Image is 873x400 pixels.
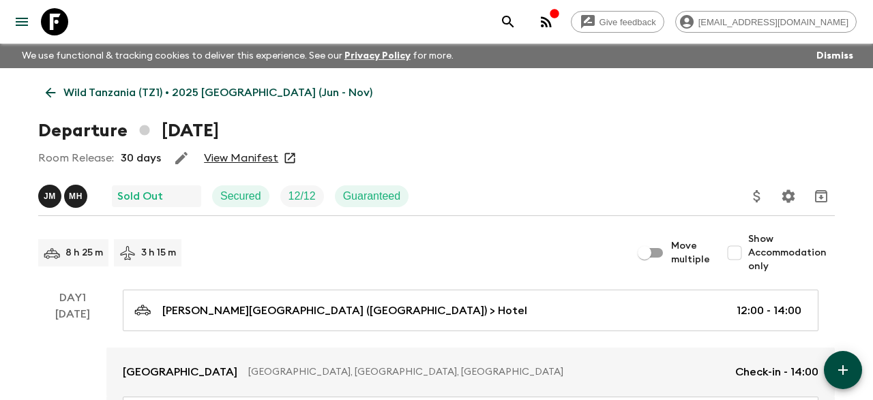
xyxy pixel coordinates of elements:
[735,364,818,380] p: Check-in - 14:00
[121,150,161,166] p: 30 days
[16,44,459,68] p: We use functional & tracking cookies to deliver this experience. See our for more.
[743,183,771,210] button: Update Price, Early Bird Discount and Costs
[494,8,522,35] button: search adventures
[38,290,106,306] p: Day 1
[38,79,380,106] a: Wild Tanzania (TZ1) • 2025 [GEOGRAPHIC_DATA] (Jun - Nov)
[44,191,56,202] p: J M
[123,290,818,331] a: [PERSON_NAME][GEOGRAPHIC_DATA] ([GEOGRAPHIC_DATA]) > Hotel12:00 - 14:00
[38,189,90,200] span: Joachim Mukungu, Mbasha Halfani
[592,17,664,27] span: Give feedback
[775,183,802,210] button: Settings
[106,348,835,397] a: [GEOGRAPHIC_DATA][GEOGRAPHIC_DATA], [GEOGRAPHIC_DATA], [GEOGRAPHIC_DATA]Check-in - 14:00
[813,46,857,65] button: Dismiss
[69,191,83,202] p: M H
[671,239,710,266] span: Move multiple
[691,17,856,27] span: [EMAIL_ADDRESS][DOMAIN_NAME]
[248,365,724,379] p: [GEOGRAPHIC_DATA], [GEOGRAPHIC_DATA], [GEOGRAPHIC_DATA]
[123,364,237,380] p: [GEOGRAPHIC_DATA]
[63,84,372,101] p: Wild Tanzania (TZ1) • 2025 [GEOGRAPHIC_DATA] (Jun - Nov)
[280,185,324,207] div: Trip Fill
[571,11,664,33] a: Give feedback
[117,188,163,204] p: Sold Out
[748,232,835,273] span: Show Accommodation only
[8,8,35,35] button: menu
[141,246,176,260] p: 3 h 15 m
[288,188,316,204] p: 12 / 12
[38,150,114,166] p: Room Release:
[38,185,90,208] button: JMMH
[38,117,219,144] h1: Departure [DATE]
[204,151,278,165] a: View Manifest
[675,11,857,33] div: [EMAIL_ADDRESS][DOMAIN_NAME]
[344,51,411,61] a: Privacy Policy
[737,303,801,319] p: 12:00 - 14:00
[212,185,269,207] div: Secured
[220,188,261,204] p: Secured
[808,183,835,210] button: Archive (Completed, Cancelled or Unsynced Departures only)
[343,188,401,204] p: Guaranteed
[162,303,527,319] p: [PERSON_NAME][GEOGRAPHIC_DATA] ([GEOGRAPHIC_DATA]) > Hotel
[65,246,103,260] p: 8 h 25 m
